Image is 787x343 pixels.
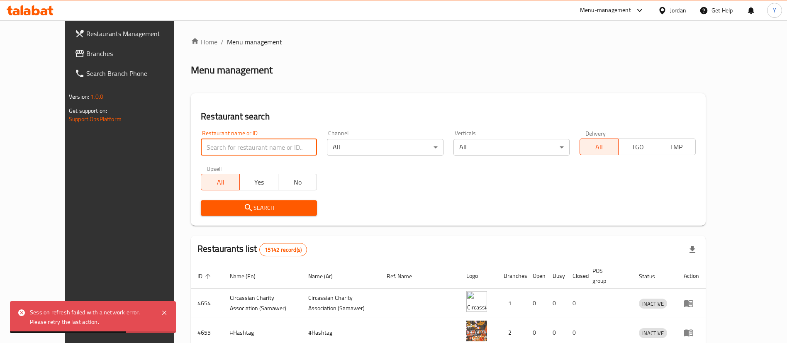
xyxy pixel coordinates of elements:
[618,139,657,155] button: TGO
[30,308,153,326] div: Session refresh failed with a network error. Please retry the last action.
[197,271,213,281] span: ID
[191,289,223,318] td: 4654
[201,200,317,216] button: Search
[639,328,667,338] span: INACTIVE
[580,5,631,15] div: Menu-management
[773,6,776,15] span: Y
[622,141,654,153] span: TGO
[583,141,615,153] span: All
[566,289,586,318] td: 0
[592,266,622,286] span: POS group
[639,299,667,309] span: INACTIVE
[526,263,546,289] th: Open
[497,263,526,289] th: Branches
[657,139,696,155] button: TMP
[580,139,619,155] button: All
[639,328,667,338] div: INACTIVE
[526,289,546,318] td: 0
[278,174,317,190] button: No
[639,271,666,281] span: Status
[68,63,196,83] a: Search Branch Phone
[682,240,702,260] div: Export file
[90,91,103,102] span: 1.0.0
[546,263,566,289] th: Busy
[69,114,122,124] a: Support.OpsPlatform
[223,289,302,318] td: ​Circassian ​Charity ​Association​ (Samawer)
[243,176,275,188] span: Yes
[585,130,606,136] label: Delivery
[684,328,699,338] div: Menu
[207,165,222,171] label: Upsell
[259,243,307,256] div: Total records count
[460,263,497,289] th: Logo
[191,37,217,47] a: Home
[68,24,196,44] a: Restaurants Management
[201,110,696,123] h2: Restaurant search
[239,174,278,190] button: Yes
[201,139,317,156] input: Search for restaurant name or ID..
[260,246,307,254] span: 15142 record(s)
[302,289,380,318] td: ​Circassian ​Charity ​Association​ (Samawer)
[282,176,314,188] span: No
[660,141,692,153] span: TMP
[191,63,273,77] h2: Menu management
[191,37,706,47] nav: breadcrumb
[670,6,686,15] div: Jordan
[68,44,196,63] a: Branches
[230,271,266,281] span: Name (En)
[546,289,566,318] td: 0
[197,243,307,256] h2: Restaurants list
[327,139,443,156] div: All
[497,289,526,318] td: 1
[466,291,487,312] img: ​Circassian ​Charity ​Association​ (Samawer)
[677,263,706,289] th: Action
[684,298,699,308] div: Menu
[227,37,282,47] span: Menu management
[453,139,570,156] div: All
[86,68,190,78] span: Search Branch Phone
[207,203,310,213] span: Search
[387,271,423,281] span: Ref. Name
[86,49,190,58] span: Branches
[201,174,240,190] button: All
[69,105,107,116] span: Get support on:
[205,176,236,188] span: All
[86,29,190,39] span: Restaurants Management
[69,91,89,102] span: Version:
[566,263,586,289] th: Closed
[221,37,224,47] li: /
[308,271,344,281] span: Name (Ar)
[466,321,487,341] img: #Hashtag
